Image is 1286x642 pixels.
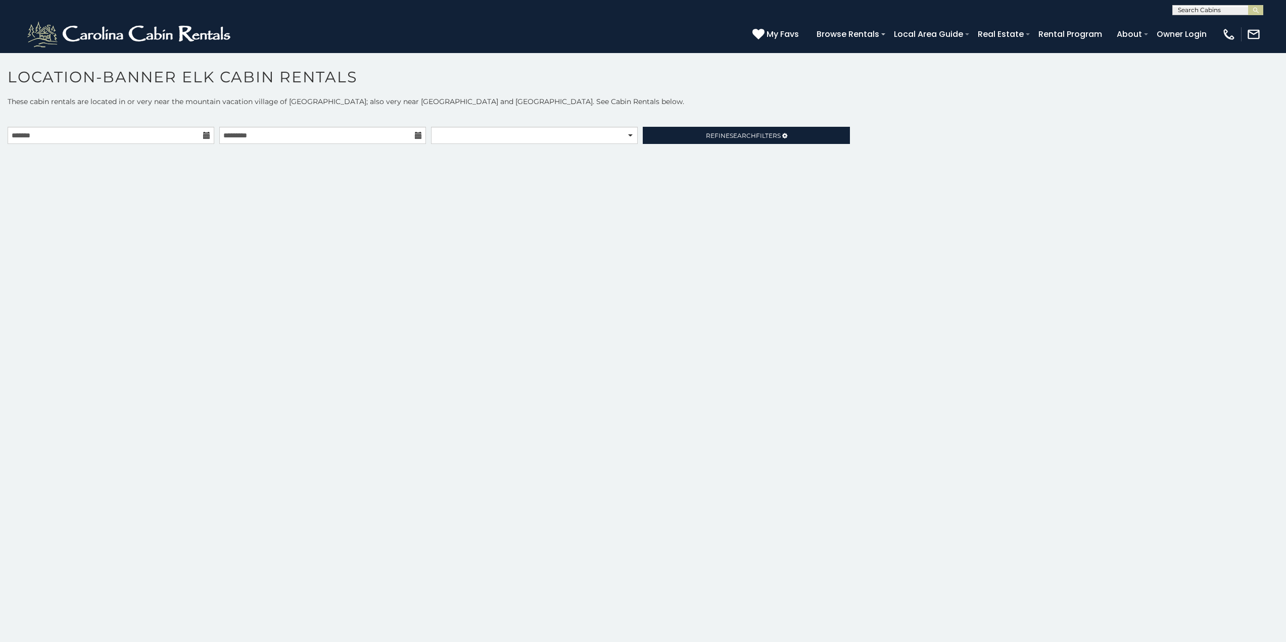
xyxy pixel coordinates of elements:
a: My Favs [752,28,801,41]
span: My Favs [767,28,799,40]
a: Rental Program [1033,25,1107,43]
span: Refine Filters [706,132,781,139]
a: About [1112,25,1147,43]
img: phone-regular-white.png [1222,27,1236,41]
a: Local Area Guide [889,25,968,43]
img: White-1-2.png [25,19,235,50]
a: Real Estate [973,25,1029,43]
span: Search [730,132,756,139]
a: Owner Login [1152,25,1212,43]
a: Browse Rentals [812,25,884,43]
a: RefineSearchFilters [643,127,849,144]
img: mail-regular-white.png [1247,27,1261,41]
